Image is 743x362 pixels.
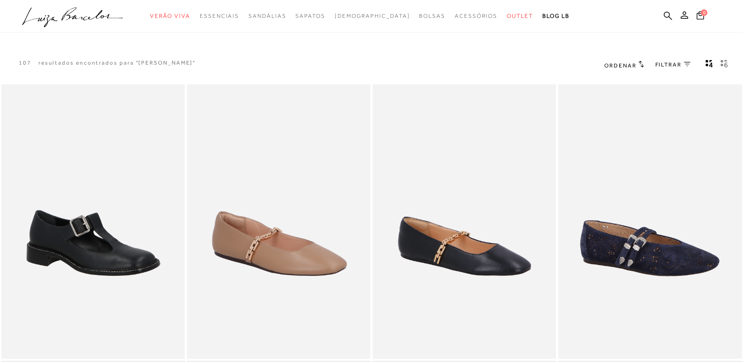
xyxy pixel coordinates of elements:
[374,86,555,358] img: SAPATILHA MARY JANE DE CORRENTES EM COURO PRETO
[701,9,707,16] span: 0
[295,13,325,19] span: Sapatos
[604,62,636,69] span: Ordenar
[507,13,533,19] span: Outlet
[507,7,533,25] a: categoryNavScreenReaderText
[335,7,410,25] a: noSubCategoriesText
[150,13,190,19] span: Verão Viva
[542,7,570,25] a: BLOG LB
[295,7,325,25] a: categoryNavScreenReaderText
[188,86,369,358] img: SAPATILHA MARY JANE DE CORRENTES EM COURO BEGE ARGILA
[419,7,445,25] a: categoryNavScreenReaderText
[150,7,190,25] a: categoryNavScreenReaderText
[335,13,410,19] span: [DEMOGRAPHIC_DATA]
[703,59,716,71] button: Mostrar 4 produtos por linha
[200,7,239,25] a: categoryNavScreenReaderText
[419,13,445,19] span: Bolsas
[200,13,239,19] span: Essenciais
[2,86,184,358] img: MOCASSIM MARY JANE EM COURO PRETO COM FIVELA
[455,7,497,25] a: categoryNavScreenReaderText
[248,7,286,25] a: categoryNavScreenReaderText
[455,13,497,19] span: Acessórios
[655,61,682,69] span: FILTRAR
[694,10,707,23] button: 0
[718,59,731,71] button: gridText6Desc
[559,86,741,358] img: SAPATILHA MARY JANE EM CAMURÇA AZUL NAVAL COM RECORTES
[248,13,286,19] span: Sandálias
[542,13,570,19] span: BLOG LB
[38,59,196,67] : resultados encontrados para "[PERSON_NAME]"
[19,59,31,67] p: 107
